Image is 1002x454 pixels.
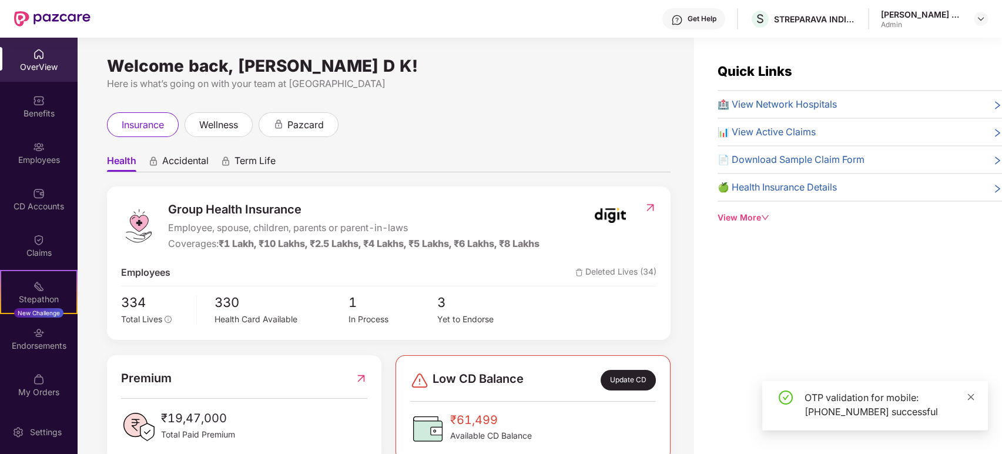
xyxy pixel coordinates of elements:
span: Deleted Lives (34) [575,265,656,280]
span: Available CD Balance [450,429,532,442]
img: svg+xml;base64,PHN2ZyBpZD0iSG9tZSIgeG1sbnM9Imh0dHA6Ly93d3cudzMub3JnLzIwMDAvc3ZnIiB3aWR0aD0iMjAiIG... [33,48,45,60]
span: Group Health Insurance [168,201,539,219]
span: Quick Links [718,64,792,79]
span: Term Life [234,155,276,172]
span: wellness [199,118,238,132]
img: svg+xml;base64,PHN2ZyBpZD0iRW1wbG95ZWVzIiB4bWxucz0iaHR0cDovL3d3dy53My5vcmcvMjAwMC9zdmciIHdpZHRoPS... [33,141,45,153]
span: right [993,127,1002,139]
div: Yet to Endorse [437,313,527,326]
span: Accidental [162,155,209,172]
span: 330 [215,292,348,313]
span: ₹61,499 [450,411,532,429]
span: right [993,99,1002,112]
span: right [993,155,1002,167]
img: svg+xml;base64,PHN2ZyBpZD0iU2V0dGluZy0yMHgyMCIgeG1sbnM9Imh0dHA6Ly93d3cudzMub3JnLzIwMDAvc3ZnIiB3aW... [12,426,24,438]
div: Admin [881,20,963,29]
img: RedirectIcon [644,202,656,213]
img: svg+xml;base64,PHN2ZyBpZD0iQ2xhaW0iIHhtbG5zPSJodHRwOi8vd3d3LnczLm9yZy8yMDAwL3N2ZyIgd2lkdGg9IjIwIi... [33,234,45,246]
div: OTP validation for mobile: [PHONE_NUMBER] successful [805,390,974,419]
span: Health [107,155,136,172]
div: New Challenge [14,308,63,318]
div: In Process [348,313,437,326]
div: animation [220,156,231,166]
span: down [761,213,769,222]
span: Total Lives [121,314,162,324]
img: RedirectIcon [355,369,367,388]
span: close [967,393,975,401]
span: info-circle [165,316,172,323]
img: svg+xml;base64,PHN2ZyB4bWxucz0iaHR0cDovL3d3dy53My5vcmcvMjAwMC9zdmciIHdpZHRoPSIyMSIgaGVpZ2h0PSIyMC... [33,281,45,292]
div: Health Card Available [215,313,348,326]
span: 📊 View Active Claims [718,125,816,139]
span: Employees [121,265,170,280]
span: S [756,12,764,26]
div: Get Help [688,14,716,24]
span: check-circle [779,390,793,405]
span: right [993,182,1002,195]
div: Coverages: [168,236,539,251]
img: CDBalanceIcon [410,411,445,446]
img: logo [121,208,156,243]
span: pazcard [287,118,324,132]
div: [PERSON_NAME] D K [881,9,963,20]
div: animation [273,119,284,129]
img: svg+xml;base64,PHN2ZyBpZD0iSGVscC0zMngzMiIgeG1sbnM9Imh0dHA6Ly93d3cudzMub3JnLzIwMDAvc3ZnIiB3aWR0aD... [671,14,683,26]
img: svg+xml;base64,PHN2ZyBpZD0iQ0RfQWNjb3VudHMiIGRhdGEtbmFtZT0iQ0QgQWNjb3VudHMiIHhtbG5zPSJodHRwOi8vd3... [33,188,45,199]
span: 📄 Download Sample Claim Form [718,152,864,167]
div: STREPARAVA INDIA PRIVATE LIMITED [774,14,856,25]
span: 3 [437,292,527,313]
img: New Pazcare Logo [14,11,91,26]
span: 🍏 Health Insurance Details [718,180,837,195]
span: Employee, spouse, children, parents or parent-in-laws [168,221,539,235]
img: svg+xml;base64,PHN2ZyBpZD0iRGFuZ2VyLTMyeDMyIiB4bWxucz0iaHR0cDovL3d3dy53My5vcmcvMjAwMC9zdmciIHdpZH... [410,371,429,390]
span: ₹1 Lakh, ₹10 Lakhs, ₹2.5 Lakhs, ₹4 Lakhs, ₹5 Lakhs, ₹6 Lakhs, ₹8 Lakhs [219,238,539,249]
div: Settings [26,426,65,438]
span: 334 [121,292,188,313]
span: Premium [121,369,172,388]
img: svg+xml;base64,PHN2ZyBpZD0iTXlfT3JkZXJzIiBkYXRhLW5hbWU9Ik15IE9yZGVycyIgeG1sbnM9Imh0dHA6Ly93d3cudz... [33,373,45,385]
span: Low CD Balance [433,370,524,390]
img: deleteIcon [575,269,583,276]
div: Stepathon [1,293,76,305]
div: animation [148,156,159,166]
img: svg+xml;base64,PHN2ZyBpZD0iRHJvcGRvd24tMzJ4MzIiIHhtbG5zPSJodHRwOi8vd3d3LnczLm9yZy8yMDAwL3N2ZyIgd2... [976,14,986,24]
img: insurerIcon [588,201,632,230]
span: insurance [122,118,164,132]
div: View More [718,211,1002,224]
img: PaidPremiumIcon [121,409,156,445]
div: Update CD [601,370,656,390]
div: Here is what’s going on with your team at [GEOGRAPHIC_DATA] [107,76,671,91]
span: ₹19,47,000 [161,409,235,428]
span: 🏥 View Network Hospitals [718,97,837,112]
span: 1 [348,292,437,313]
div: Welcome back, [PERSON_NAME] D K! [107,61,671,71]
img: svg+xml;base64,PHN2ZyBpZD0iQmVuZWZpdHMiIHhtbG5zPSJodHRwOi8vd3d3LnczLm9yZy8yMDAwL3N2ZyIgd2lkdGg9Ij... [33,95,45,106]
img: svg+xml;base64,PHN2ZyBpZD0iRW5kb3JzZW1lbnRzIiB4bWxucz0iaHR0cDovL3d3dy53My5vcmcvMjAwMC9zdmciIHdpZH... [33,327,45,339]
span: Total Paid Premium [161,428,235,441]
